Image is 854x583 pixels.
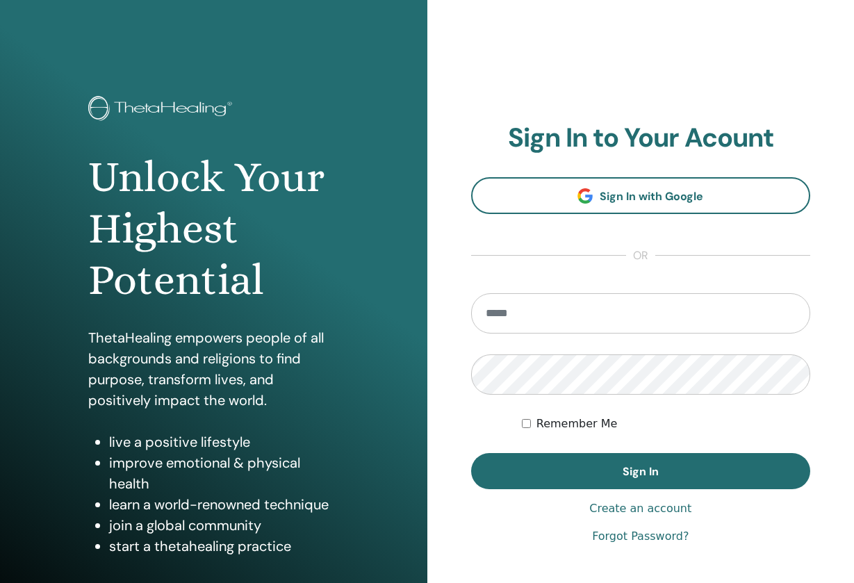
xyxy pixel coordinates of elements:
label: Remember Me [536,416,618,432]
li: start a thetahealing practice [109,536,338,557]
div: Keep me authenticated indefinitely or until I manually logout [522,416,810,432]
a: Forgot Password? [592,528,689,545]
p: ThetaHealing empowers people of all backgrounds and religions to find purpose, transform lives, a... [88,327,338,411]
h1: Unlock Your Highest Potential [88,151,338,306]
li: live a positive lifestyle [109,432,338,452]
span: Sign In [623,464,659,479]
span: or [626,247,655,264]
a: Create an account [589,500,691,517]
li: learn a world-renowned technique [109,494,338,515]
span: Sign In with Google [600,189,703,204]
button: Sign In [471,453,811,489]
h2: Sign In to Your Acount [471,122,811,154]
a: Sign In with Google [471,177,811,214]
li: join a global community [109,515,338,536]
li: improve emotional & physical health [109,452,338,494]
